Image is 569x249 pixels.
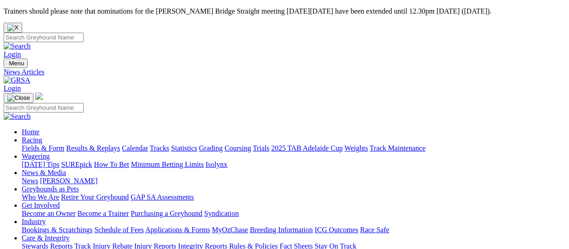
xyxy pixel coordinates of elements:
img: Search [4,112,31,121]
a: News Articles [4,68,565,76]
a: GAP SA Assessments [131,193,194,201]
a: Retire Your Greyhound [61,193,129,201]
a: ICG Outcomes [315,226,358,234]
a: Care & Integrity [22,234,70,242]
button: Toggle navigation [4,93,33,103]
a: Become an Owner [22,210,76,217]
a: Racing [22,136,42,144]
a: Bookings & Scratchings [22,226,92,234]
a: Coursing [225,144,251,152]
a: Applications & Forms [145,226,210,234]
a: Track Maintenance [370,144,426,152]
a: Syndication [204,210,239,217]
a: Minimum Betting Limits [131,161,204,168]
a: Industry [22,218,46,225]
input: Search [4,33,84,42]
button: Close [4,23,22,33]
a: Tracks [150,144,169,152]
a: 2025 TAB Adelaide Cup [271,144,343,152]
a: Grading [199,144,223,152]
div: Industry [22,226,565,234]
a: Login [4,84,21,92]
a: Get Involved [22,201,60,209]
img: logo-grsa-white.png [35,93,43,100]
a: [PERSON_NAME] [40,177,97,185]
a: Weights [344,144,368,152]
a: Statistics [171,144,197,152]
a: Race Safe [360,226,389,234]
a: Become a Trainer [77,210,129,217]
a: Isolynx [206,161,227,168]
a: Results & Replays [66,144,120,152]
div: Wagering [22,161,565,169]
a: Login [4,50,21,58]
div: Get Involved [22,210,565,218]
img: Search [4,42,31,50]
a: SUREpick [61,161,92,168]
p: Trainers should please note that nominations for the [PERSON_NAME] Bridge Straight meeting [DATE]... [4,7,565,15]
a: Calendar [122,144,148,152]
div: Racing [22,144,565,152]
img: Close [7,94,30,102]
img: GRSA [4,76,30,84]
a: MyOzChase [212,226,248,234]
button: Toggle navigation [4,59,28,68]
a: Who We Are [22,193,59,201]
a: Purchasing a Greyhound [131,210,202,217]
a: How To Bet [94,161,129,168]
a: Trials [253,144,269,152]
div: News & Media [22,177,565,185]
input: Search [4,103,84,112]
a: Greyhounds as Pets [22,185,79,193]
a: Home [22,128,39,136]
a: Wagering [22,152,50,160]
span: Menu [9,60,24,67]
a: Breeding Information [250,226,313,234]
a: [DATE] Tips [22,161,59,168]
a: Schedule of Fees [94,226,143,234]
div: Greyhounds as Pets [22,193,565,201]
img: X [7,24,19,31]
a: News & Media [22,169,66,176]
a: Fields & Form [22,144,64,152]
a: News [22,177,38,185]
